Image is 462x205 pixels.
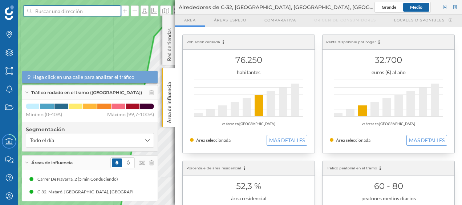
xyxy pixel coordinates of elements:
[330,120,447,128] div: vs áreas en [GEOGRAPHIC_DATA]
[323,35,454,50] div: Renta disponible por hogar
[314,17,376,23] span: Origen de consumidores
[26,111,62,118] span: Mínimo (0-40%)
[30,137,54,144] span: Todo el día
[406,135,447,146] button: MAS DETALLES
[31,89,142,96] span: Tráfico rodado en el tramo ([GEOGRAPHIC_DATA])
[190,120,307,128] div: vs áreas en [GEOGRAPHIC_DATA]
[214,17,246,23] span: Áreas espejo
[15,5,40,12] span: Soporte
[264,17,296,23] span: Comparativa
[410,4,422,10] span: Medio
[183,35,315,50] div: Población censada
[166,79,173,123] p: Área de influencia
[330,195,447,202] div: peatones medios diarios
[107,111,154,118] span: Máximo (99,7-100%)
[190,69,307,76] div: habitantes
[382,4,396,10] span: Grande
[336,137,370,143] span: Área seleccionada
[267,135,307,146] button: MAS DETALLES
[196,137,231,143] span: Área seleccionada
[37,188,199,196] div: C-32, Mataró, [GEOGRAPHIC_DATA], [GEOGRAPHIC_DATA] (5 min Conduciendo)
[190,195,307,202] div: área residencial
[190,179,307,193] h1: 52,3 %
[166,25,173,61] p: Red de tiendas
[31,160,73,166] span: Áreas de influencia
[330,53,447,67] h1: 32.700
[26,126,154,133] h4: Segmentación
[183,161,315,176] div: Porcentaje de área residencial
[32,73,134,81] span: Haga click en una calle para analizar el tráfico
[190,53,307,67] h1: 76.250
[330,179,447,193] h1: 60 - 80
[330,69,447,76] div: euros (€) al año
[323,161,454,176] div: Tráfico peatonal en el tramo
[5,5,14,20] img: Geoblink Logo
[179,4,374,11] span: Alrededores de C-32, [GEOGRAPHIC_DATA], [GEOGRAPHIC_DATA], [GEOGRAPHIC_DATA]
[184,17,196,23] span: Area
[394,17,445,23] span: Locales disponibles
[37,176,122,183] div: Carrer De Navarra, 2 (5 min Conduciendo)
